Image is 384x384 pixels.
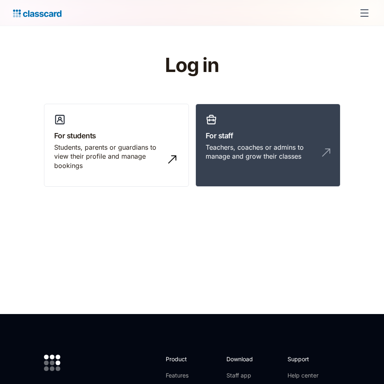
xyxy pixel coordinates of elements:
[226,355,260,363] h2: Download
[54,143,162,170] div: Students, parents or guardians to view their profile and manage bookings
[195,104,340,187] a: For staffTeachers, coaches or admins to manage and grow their classes
[206,130,330,141] h3: For staff
[13,7,61,19] a: home
[166,355,209,363] h2: Product
[63,55,321,76] h1: Log in
[206,143,314,161] div: Teachers, coaches or admins to manage and grow their classes
[166,371,209,380] a: Features
[287,355,320,363] h2: Support
[355,3,371,23] div: menu
[54,130,179,141] h3: For students
[287,371,320,380] a: Help center
[44,104,189,187] a: For studentsStudents, parents or guardians to view their profile and manage bookings
[226,371,260,380] a: Staff app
